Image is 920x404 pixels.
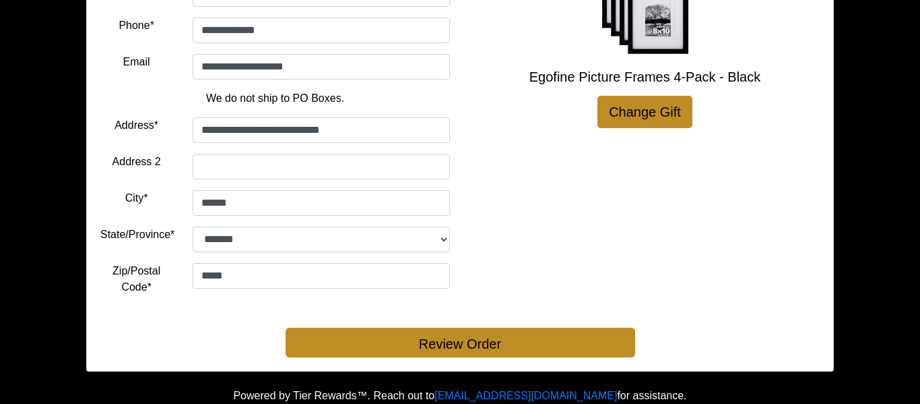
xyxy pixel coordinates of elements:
button: Review Order [286,328,635,357]
label: City* [125,190,148,206]
a: [EMAIL_ADDRESS][DOMAIN_NAME] [434,390,617,401]
label: State/Province* [100,227,174,243]
a: Change Gift [597,96,692,128]
h5: Egofine Picture Frames 4-Pack - Black [470,69,820,85]
label: Phone* [119,18,154,34]
span: Powered by Tier Rewards™. Reach out to for assistance. [233,390,686,401]
label: Email [123,54,150,70]
p: We do not ship to PO Boxes. [110,90,440,107]
label: Address 2 [112,154,161,170]
label: Zip/Postal Code* [100,263,172,295]
label: Address* [114,117,158,134]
